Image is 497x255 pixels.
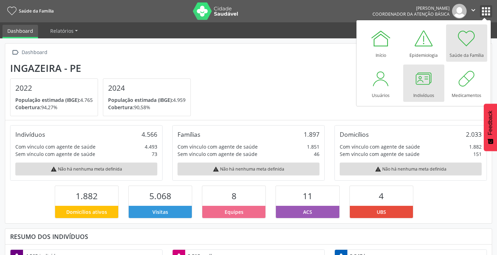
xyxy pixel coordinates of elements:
[307,143,319,150] div: 1.851
[379,190,384,202] span: 4
[469,6,477,14] i: 
[480,5,492,17] button: apps
[375,166,381,172] i: warning
[45,25,83,37] a: Relatórios
[340,150,420,158] div: Sem vínculo com agente de saúde
[403,24,444,62] a: Epidemiologia
[108,104,186,111] p: 90,58%
[15,104,93,111] p: 94,27%
[403,65,444,102] a: Indivíduos
[340,143,420,150] div: Com vínculo com agente de saúde
[340,163,482,175] div: Não há nenhuma meta definida
[15,143,96,150] div: Com vínculo com agente de saúde
[473,150,482,158] div: 151
[66,208,107,216] span: Domicílios ativos
[467,4,480,18] button: 
[108,96,186,104] p: 4.959
[19,8,54,14] span: Saúde da Família
[15,104,41,111] span: Cobertura:
[178,163,319,175] div: Não há nenhuma meta definida
[51,166,57,172] i: warning
[108,97,173,103] span: População estimada (IBGE):
[484,104,497,151] button: Feedback - Mostrar pesquisa
[304,130,319,138] div: 1.897
[10,233,487,240] div: Resumo dos indivíduos
[15,96,93,104] p: 4.765
[15,97,80,103] span: População estimada (IBGE):
[232,190,236,202] span: 8
[452,4,467,18] img: img
[108,104,134,111] span: Cobertura:
[15,130,45,138] div: Indivíduos
[152,208,168,216] span: Visitas
[20,47,48,58] div: Dashboard
[142,130,157,138] div: 4.566
[360,65,401,102] a: Usuários
[487,111,494,135] span: Feedback
[372,11,450,17] span: Coordenador da Atenção Básica
[2,25,38,38] a: Dashboard
[10,47,48,58] a:  Dashboard
[15,84,93,92] h4: 2022
[377,208,386,216] span: UBS
[145,143,157,150] div: 4.493
[446,24,487,62] a: Saúde da Família
[10,47,20,58] i: 
[10,62,196,74] div: Ingazeira - PE
[303,190,312,202] span: 11
[178,143,258,150] div: Com vínculo com agente de saúde
[340,130,369,138] div: Domicílios
[225,208,243,216] span: Equipes
[149,190,171,202] span: 5.068
[15,163,157,175] div: Não há nenhuma meta definida
[15,150,95,158] div: Sem vínculo com agente de saúde
[152,150,157,158] div: 73
[372,5,450,11] div: [PERSON_NAME]
[108,84,186,92] h4: 2024
[466,130,482,138] div: 2.033
[303,208,312,216] span: ACS
[360,24,401,62] a: Início
[469,143,482,150] div: 1.882
[178,150,257,158] div: Sem vínculo com agente de saúde
[76,190,98,202] span: 1.882
[5,5,54,17] a: Saúde da Família
[50,28,74,34] span: Relatórios
[178,130,200,138] div: Famílias
[314,150,319,158] div: 46
[213,166,219,172] i: warning
[446,65,487,102] a: Medicamentos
